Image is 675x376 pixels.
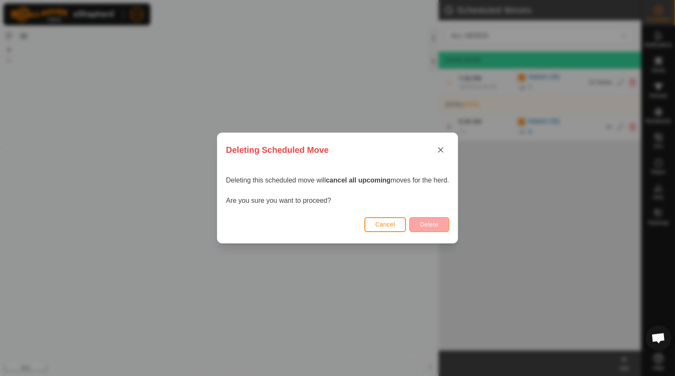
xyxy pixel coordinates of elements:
strong: cancel all upcoming [326,177,391,184]
button: Cancel [364,217,406,232]
p: Deleting this scheduled move will moves for the herd. [226,175,449,185]
span: Delete [420,221,438,228]
span: Cancel [375,221,395,228]
div: Open chat [646,325,671,351]
span: Deleting Scheduled Move [226,144,328,156]
p: Are you sure you want to proceed? [226,196,449,206]
button: Delete [409,217,449,232]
